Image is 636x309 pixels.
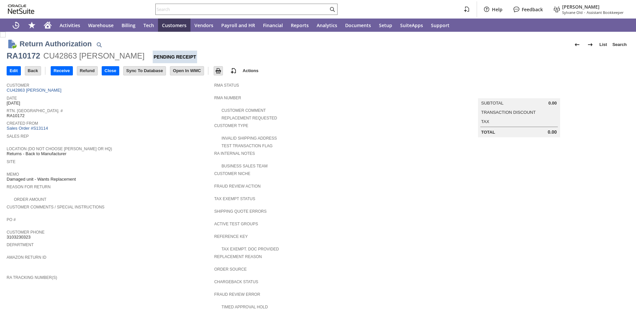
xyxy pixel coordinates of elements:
[214,151,255,156] a: RA Internal Notes
[7,96,17,101] a: Date
[481,101,503,106] a: Subtotal
[562,10,583,15] span: Sylvane Old
[263,22,283,28] span: Financial
[77,66,97,75] input: Refund
[222,144,273,148] a: Test Transaction Flag
[7,151,67,156] span: Returns - Back to Manufacturer
[222,116,277,120] a: Replacement Requested
[375,19,396,32] a: Setup
[214,171,250,176] a: Customer Niche
[7,83,29,88] a: Customer
[162,22,186,28] span: Customers
[40,19,56,32] a: Home
[610,39,629,50] a: Search
[214,67,222,75] img: Print
[291,22,309,28] span: Reports
[221,22,255,28] span: Payroll and HR
[240,68,261,73] a: Actions
[158,19,190,32] a: Customers
[7,109,63,113] a: Rtn. [GEOGRAPHIC_DATA]. #
[431,22,450,28] span: Support
[427,19,453,32] a: Support
[214,197,255,201] a: Tax Exempt Status
[14,197,46,202] a: Order Amount
[7,147,112,151] a: Location (Do Not Choose [PERSON_NAME] or HQ)
[7,88,63,93] a: CU42863 [PERSON_NAME]
[7,185,51,189] a: Reason For Return
[222,108,266,113] a: Customer Comment
[597,39,610,50] a: List
[118,19,139,32] a: Billing
[379,22,392,28] span: Setup
[190,19,217,32] a: Vendors
[7,172,19,177] a: Memo
[20,38,92,49] h1: Return Authorization
[396,19,427,32] a: SuiteApps
[317,22,337,28] span: Analytics
[139,19,158,32] a: Tech
[7,255,46,260] a: Amazon Return ID
[12,21,20,29] svg: Recent Records
[345,22,371,28] span: Documents
[548,101,556,106] span: 0.00
[214,254,262,259] a: Replacement reason
[214,267,247,272] a: Order Source
[7,159,16,164] a: Site
[56,19,84,32] a: Activities
[7,275,57,280] a: RA Tracking Number(s)
[7,51,40,61] div: RA10172
[7,177,76,182] span: Damaged unit - Wants Replacement
[230,67,238,75] img: add-record.svg
[214,234,248,239] a: Reference Key
[481,119,489,124] a: Tax
[153,51,197,63] div: Pending Receipt
[143,22,154,28] span: Tech
[95,41,103,49] img: Quick Find
[28,21,36,29] svg: Shortcuts
[587,10,624,15] span: Assistant Bookkeeper
[102,66,119,75] input: Close
[481,130,495,135] a: Total
[214,96,241,100] a: RMA Number
[7,217,16,222] a: PO #
[214,209,267,214] a: Shipping Quote Errors
[194,22,213,28] span: Vendors
[8,5,34,14] svg: logo
[84,19,118,32] a: Warehouse
[214,123,248,128] a: Customer Type
[7,126,50,131] a: Sales Order #S13114
[7,66,21,75] input: Edit
[214,292,260,297] a: Fraud Review Error
[313,19,341,32] a: Analytics
[214,222,258,226] a: Active Test Groups
[214,184,261,189] a: Fraud Review Action
[259,19,287,32] a: Financial
[481,110,536,115] a: Transaction Discount
[7,235,30,240] span: 3103230323
[7,205,104,209] a: Customer Comments / Special Instructions
[287,19,313,32] a: Reports
[586,41,594,49] img: Next
[170,66,204,75] input: Open In WMC
[25,66,41,75] input: Back
[522,6,543,13] label: Feedback
[222,136,277,141] a: Invalid Shipping Address
[328,5,336,13] svg: Search
[217,19,259,32] a: Payroll and HR
[156,5,328,13] input: Search
[562,4,600,10] span: [PERSON_NAME]
[7,230,44,235] a: Customer Phone
[214,83,239,88] a: RMA Status
[7,243,34,247] a: Department
[492,6,503,13] label: Help
[584,10,585,15] span: -
[214,66,223,75] input: Print
[122,22,135,28] span: Billing
[51,66,73,75] input: Receive
[222,247,279,251] a: Tax Exempt. Doc Provided
[44,21,52,29] svg: Home
[60,22,80,28] span: Activities
[24,19,40,32] div: Shortcuts
[7,121,38,126] a: Created From
[7,134,29,139] a: Sales Rep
